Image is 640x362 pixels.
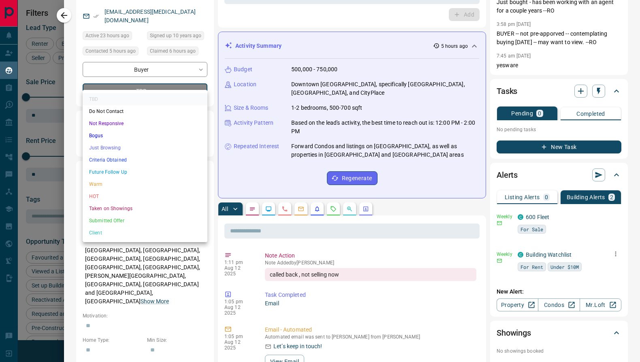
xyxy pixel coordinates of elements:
li: Client [83,227,207,239]
li: Criteria Obtained [83,154,207,166]
li: Do Not Contact [83,105,207,117]
li: Not Responsive [83,117,207,130]
li: Warm [83,178,207,190]
li: Future Follow Up [83,166,207,178]
li: Taken on Showings [83,202,207,215]
li: Submitted Offer [83,215,207,227]
li: Just Browsing [83,142,207,154]
li: HOT [83,190,207,202]
li: Bogus [83,130,207,142]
